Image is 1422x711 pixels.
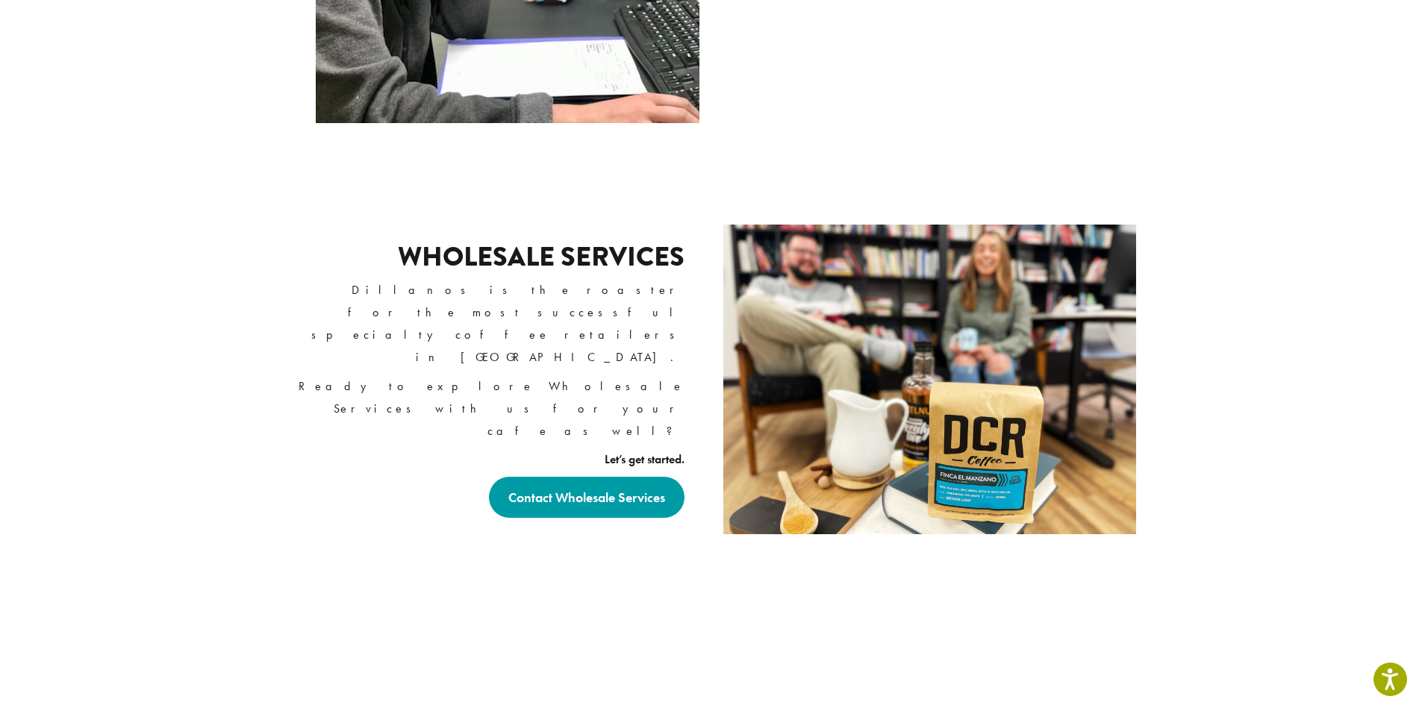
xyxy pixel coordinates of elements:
[290,279,685,369] p: Dillanos is the roaster for the most successful specialty coffee retailers in [GEOGRAPHIC_DATA].
[290,375,685,442] p: Ready to explore Wholesale Services with us for your cafe as well?
[605,451,685,467] strong: Let’s get started.
[489,477,685,518] a: Contact Wholesale Services
[508,489,665,506] strong: Contact Wholesale Services
[398,241,685,273] h2: Wholesale Services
